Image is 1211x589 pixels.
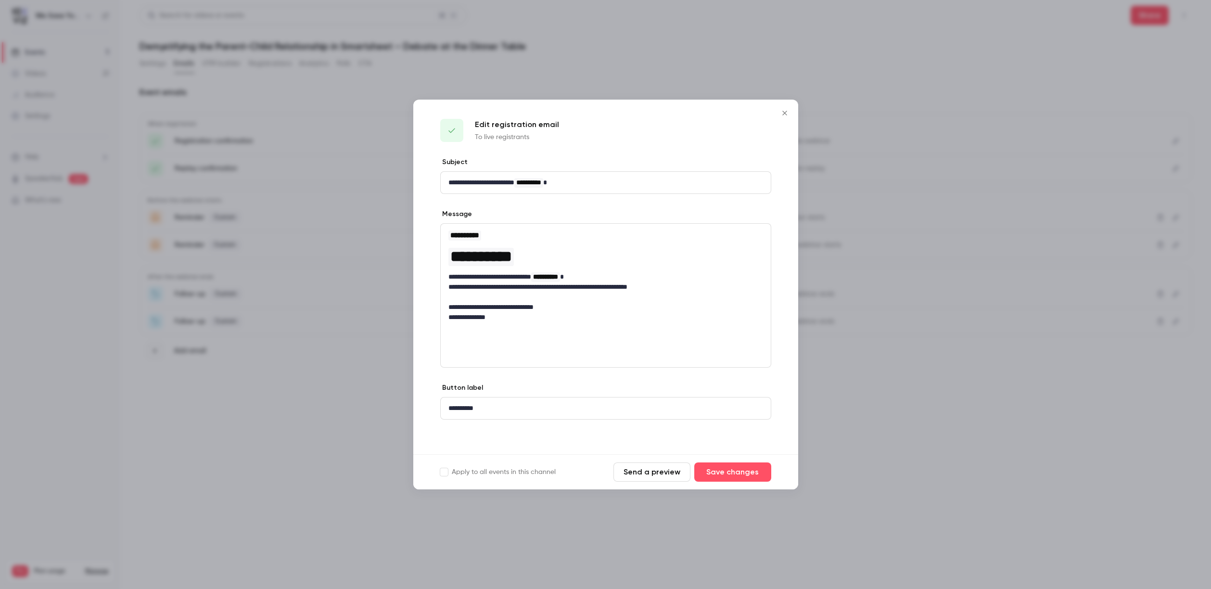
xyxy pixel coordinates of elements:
[441,224,771,338] div: editor
[440,157,468,167] label: Subject
[440,467,556,477] label: Apply to all events in this channel
[475,119,559,130] p: Edit registration email
[441,172,771,193] div: editor
[613,462,690,482] button: Send a preview
[440,383,483,393] label: Button label
[475,132,559,142] p: To live registrants
[694,462,771,482] button: Save changes
[441,397,771,419] div: editor
[775,103,794,123] button: Close
[440,209,472,219] label: Message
